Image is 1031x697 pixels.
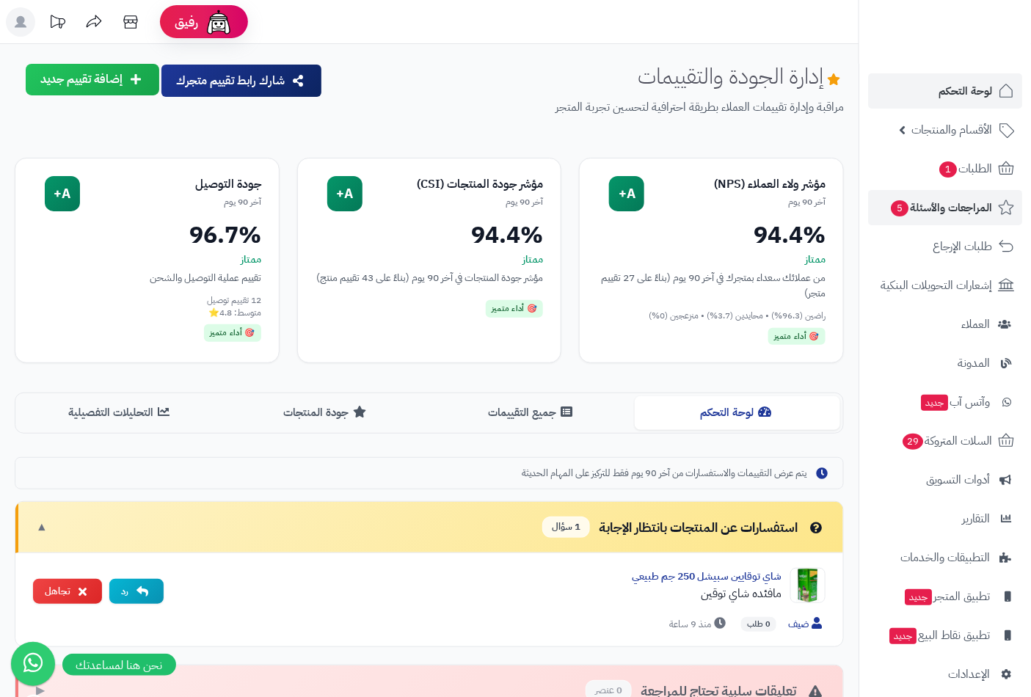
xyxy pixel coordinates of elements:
div: 12 تقييم توصيل متوسط: 4.8⭐ [33,294,261,319]
a: شاي توقايين سبيشل 250 جم طبيعي [632,569,782,584]
div: آخر 90 يوم [80,196,261,208]
div: مؤشر ولاء العملاء (NPS) [644,176,826,193]
div: راضين (96.3%) • محايدين (3.7%) • منزعجين (0%) [597,310,826,322]
div: A+ [609,176,644,211]
span: ضيف [788,617,826,632]
span: رفيق [175,13,198,31]
a: السلات المتروكة29 [868,423,1022,459]
p: مراقبة وإدارة تقييمات العملاء بطريقة احترافية لتحسين تجربة المتجر [335,99,844,116]
span: المراجعات والأسئلة [889,197,992,218]
span: ▼ [36,519,48,536]
button: جودة المنتجات [224,396,429,429]
span: الطلبات [938,158,992,179]
span: السلات المتروكة [901,431,992,451]
button: رد [109,579,164,605]
button: إضافة تقييم جديد [26,64,159,95]
a: الإعدادات [868,657,1022,692]
span: الإعدادات [948,664,990,685]
span: 0 طلب [741,617,776,632]
div: من عملائك سعداء بمتجرك في آخر 90 يوم (بناءً على 27 تقييم متجر) [597,270,826,301]
span: يتم عرض التقييمات والاستفسارات من آخر 90 يوم فقط للتركيز على المهام الحديثة [522,467,806,481]
div: مؤشر جودة المنتجات في آخر 90 يوم (بناءً على 43 تقييم منتج) [316,270,544,285]
button: تجاهل [33,579,102,605]
a: وآتس آبجديد [868,384,1022,420]
span: 1 سؤال [542,517,590,538]
div: 94.4% [597,223,826,247]
span: تطبيق المتجر [903,586,990,607]
a: لوحة التحكم [868,73,1022,109]
span: منذ 9 ساعة [669,617,729,632]
span: 1 [939,161,957,178]
a: أدوات التسويق [868,462,1022,497]
span: التقارير [962,508,990,529]
span: جديد [921,395,948,411]
div: آخر 90 يوم [363,196,544,208]
a: المراجعات والأسئلة5 [868,190,1022,225]
a: تحديثات المنصة [39,7,76,40]
a: الطلبات1 [868,151,1022,186]
span: تطبيق نقاط البيع [888,625,990,646]
span: 29 [903,434,923,450]
div: مؤشر جودة المنتجات (CSI) [363,176,544,193]
div: A+ [327,176,363,211]
span: التطبيقات والخدمات [900,547,990,568]
a: التقارير [868,501,1022,536]
div: ممتاز [316,252,544,267]
span: الأقسام والمنتجات [911,120,992,140]
div: A+ [45,176,80,211]
div: 🎯 أداء متميز [204,324,261,342]
div: تقييم عملية التوصيل والشحن [33,270,261,285]
span: وآتس آب [919,392,990,412]
button: لوحة التحكم [635,396,840,429]
div: جودة التوصيل [80,176,261,193]
span: العملاء [961,314,990,335]
span: 5 [891,200,908,216]
span: جديد [889,628,917,644]
a: المدونة [868,346,1022,381]
div: مافئده شاي توقين [175,585,782,602]
div: 🎯 أداء متميز [486,300,543,318]
a: تطبيق نقاط البيعجديد [868,618,1022,653]
span: إشعارات التحويلات البنكية [881,275,992,296]
img: Product [790,568,826,603]
span: جديد [905,589,932,605]
a: إشعارات التحويلات البنكية [868,268,1022,303]
div: آخر 90 يوم [644,196,826,208]
span: المدونة [958,353,990,373]
div: 94.4% [316,223,544,247]
div: ممتاز [597,252,826,267]
button: التحليلات التفصيلية [18,396,224,429]
a: العملاء [868,307,1022,342]
a: تطبيق المتجرجديد [868,579,1022,614]
button: شارك رابط تقييم متجرك [161,65,321,97]
img: ai-face.png [204,7,233,37]
a: التطبيقات والخدمات [868,540,1022,575]
h1: إدارة الجودة والتقييمات [638,64,844,88]
div: 96.7% [33,223,261,247]
span: طلبات الإرجاع [933,236,992,257]
span: أدوات التسويق [926,470,990,490]
div: ممتاز [33,252,261,267]
div: 🎯 أداء متميز [768,328,826,346]
span: لوحة التحكم [939,81,992,101]
a: طلبات الإرجاع [868,229,1022,264]
button: جميع التقييمات [429,396,635,429]
div: استفسارات عن المنتجات بانتظار الإجابة [542,517,826,538]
